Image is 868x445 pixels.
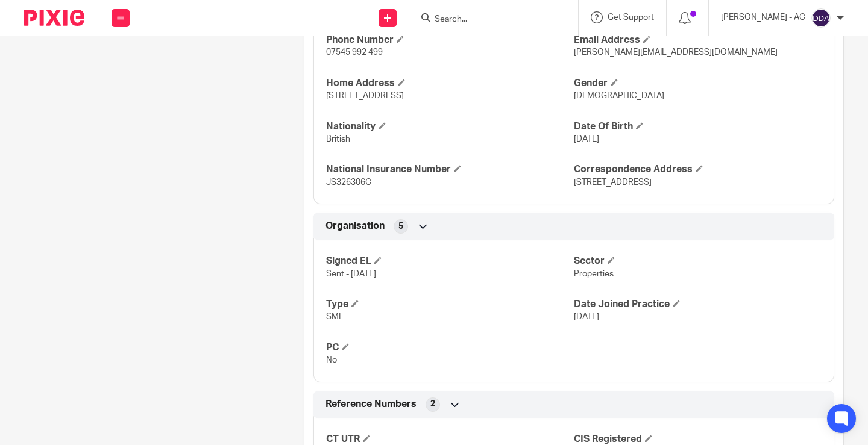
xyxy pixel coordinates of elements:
img: Pixie [24,10,84,26]
span: [DEMOGRAPHIC_DATA] [574,92,664,100]
h4: Phone Number [326,34,574,46]
span: Organisation [325,220,385,232]
span: [DATE] [574,313,599,321]
h4: Date Joined Practice [574,298,822,311]
span: [STREET_ADDRESS] [574,178,652,187]
span: [STREET_ADDRESS] [326,92,404,100]
h4: Nationality [326,120,574,133]
span: [PERSON_NAME][EMAIL_ADDRESS][DOMAIN_NAME] [574,48,778,57]
p: [PERSON_NAME] - AC [721,11,805,23]
h4: Email Address [574,34,822,46]
span: 5 [398,220,403,232]
span: 07545 992 499 [326,48,383,57]
h4: Correspondence Address [574,163,822,176]
span: Reference Numbers [325,398,417,411]
h4: Gender [574,77,822,90]
span: Properties [574,270,614,278]
span: JS326306C [326,178,371,187]
h4: PC [326,341,574,354]
span: Get Support [608,13,654,22]
h4: National Insurance Number [326,163,574,176]
img: svg%3E [811,8,831,28]
span: [DATE] [574,135,599,143]
input: Search [433,14,542,25]
h4: Type [326,298,574,311]
h4: Sector [574,255,822,267]
h4: Signed EL [326,255,574,267]
span: No [326,356,337,364]
h4: Home Address [326,77,574,90]
h4: Date Of Birth [574,120,822,133]
span: British [326,135,350,143]
span: 2 [430,398,435,410]
span: Sent - [DATE] [326,270,376,278]
span: SME [326,313,344,321]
